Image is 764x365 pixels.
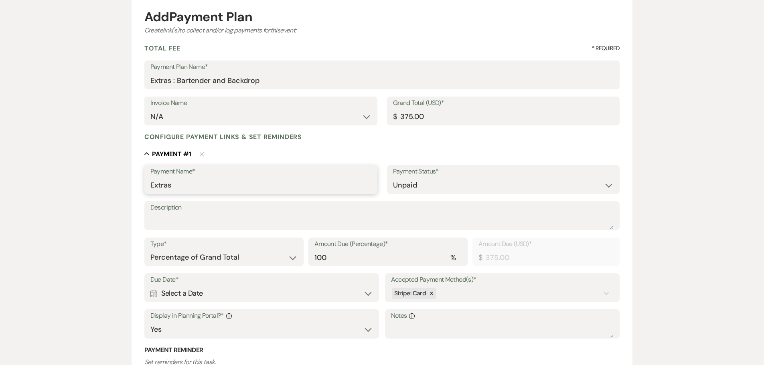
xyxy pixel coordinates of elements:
label: Payment Name* [150,166,371,177]
label: Accepted Payment Method(s)* [391,274,614,286]
label: Type* [150,238,298,250]
label: Invoice Name [150,97,371,109]
h4: Total Fee [144,44,180,52]
label: Payment Status* [393,166,614,177]
div: $ [393,111,397,122]
div: Select a Date [150,286,373,301]
div: $ [478,252,482,263]
button: Payment #1 [144,150,191,158]
label: Notes [391,310,614,322]
label: Amount Due (Percentage)* [314,238,462,250]
label: Amount Due (USD)* [478,238,614,250]
h5: Payment # 1 [152,150,191,159]
label: Grand Total (USD)* [393,97,614,109]
div: % [450,252,456,263]
span: Stripe: Card [394,289,426,297]
h3: Payment Reminder [144,346,620,355]
label: Display in Planning Portal?* [150,310,373,322]
div: Add Payment Plan [144,10,620,23]
h4: Configure payment links & set reminders [144,133,302,141]
label: Due Date* [150,274,373,286]
div: Create link(s) to collect and/or log payments for this event: [144,26,620,35]
span: * Required [592,44,620,52]
label: Payment Plan Name* [150,61,614,73]
label: Description [150,202,614,214]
